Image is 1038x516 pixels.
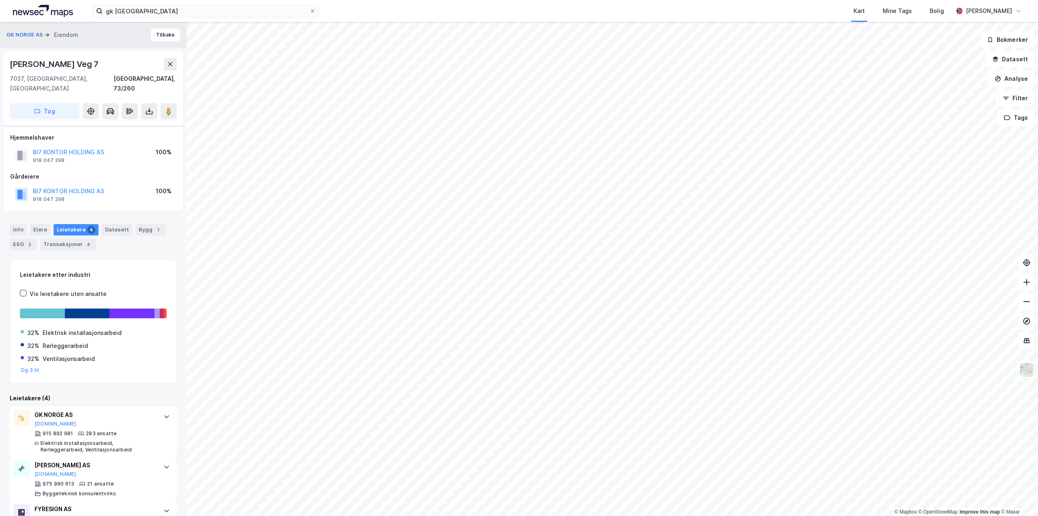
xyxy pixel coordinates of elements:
a: Improve this map [960,509,1000,515]
button: Analyse [988,71,1035,87]
div: Vis leietakere uten ansatte [30,289,107,299]
input: Søk på adresse, matrikkel, gårdeiere, leietakere eller personer [103,5,309,17]
div: [PERSON_NAME] [966,6,1012,16]
iframe: Chat Widget [997,477,1038,516]
div: 4 [84,240,92,248]
div: FYRESIGN AS [34,504,155,514]
button: Tilbake [151,28,180,41]
button: Tag [10,103,79,119]
div: 918 047 298 [33,196,64,203]
div: 32% [27,354,39,364]
div: 100% [156,186,172,196]
button: Filter [996,90,1035,106]
button: Tags [997,110,1035,126]
div: 2 [26,240,34,248]
button: Bokmerker [980,32,1035,48]
div: Info [10,224,27,235]
img: logo.a4113a55bc3d86da70a041830d287a7e.svg [13,5,73,17]
div: Kart [854,6,865,16]
div: 100% [156,147,172,157]
div: 918 047 298 [33,157,64,164]
div: [PERSON_NAME] AS [34,460,155,470]
div: Bygg [135,224,165,235]
a: Mapbox [894,509,917,515]
button: [DOMAIN_NAME] [34,421,76,427]
div: ESG [10,239,37,250]
div: 975 990 613 [43,481,74,487]
div: Datasett [102,224,132,235]
div: Elektrisk installasjonsarbeid [43,328,122,338]
button: [DOMAIN_NAME] [34,471,76,477]
div: Leietakere etter industri [20,270,167,280]
a: OpenStreetMap [918,509,958,515]
button: Datasett [985,51,1035,67]
div: Ventilasjonsarbeid [43,354,95,364]
div: 32% [27,328,39,338]
div: Rørleggerarbeid [43,341,88,351]
div: 1 [154,226,162,234]
div: 7037, [GEOGRAPHIC_DATA], [GEOGRAPHIC_DATA] [10,74,114,93]
div: Hjemmelshaver [10,133,176,142]
div: Eiendom [54,30,78,40]
div: Transaksjoner [40,239,96,250]
div: Byggeteknisk konsulentvirks. [43,490,118,497]
div: 4 [87,226,95,234]
div: 32% [27,341,39,351]
div: Leietakere [54,224,99,235]
div: 915 892 981 [43,430,73,437]
div: Gårdeiere [10,172,176,181]
button: GK NORGE AS [6,31,45,39]
div: Bolig [930,6,944,16]
div: Kontrollprogram for chat [997,477,1038,516]
div: Mine Tags [883,6,912,16]
div: [PERSON_NAME] Veg 7 [10,58,100,71]
div: 283 ansatte [86,430,117,437]
button: Og 3 til [21,367,39,374]
div: Elektrisk installasjonsarbeid, Rørleggerarbeid, Ventilasjonsarbeid [41,440,155,453]
img: Z [1019,362,1034,378]
div: [GEOGRAPHIC_DATA], 73/260 [114,74,177,93]
div: 21 ansatte [87,481,114,487]
div: GK NORGE AS [34,410,155,420]
div: Leietakere (4) [10,393,177,403]
div: Eiere [30,224,50,235]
